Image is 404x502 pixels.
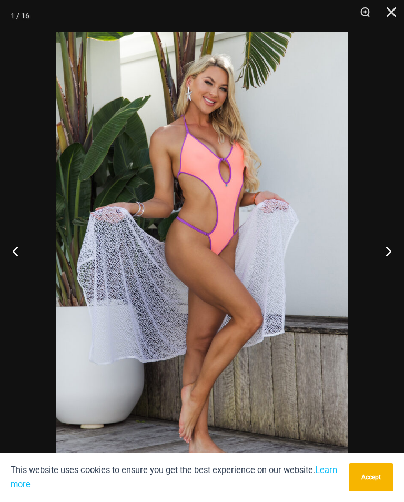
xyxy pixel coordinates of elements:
img: Wild Card Neon Bliss 312 Top 01 [56,32,348,470]
div: 1 / 16 [11,8,29,24]
button: Accept [349,463,393,491]
a: Learn more [11,465,337,489]
button: Next [365,225,404,277]
p: This website uses cookies to ensure you get the best experience on our website. [11,463,341,491]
